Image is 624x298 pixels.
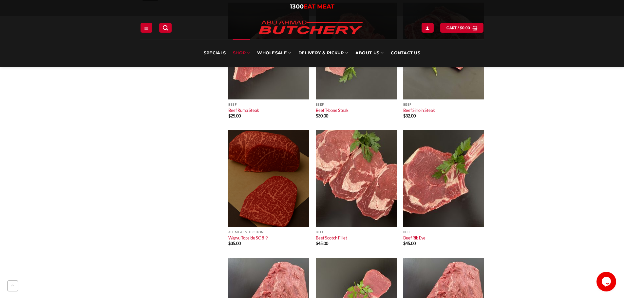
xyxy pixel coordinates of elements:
[403,235,425,240] a: Beef Rib Eye
[159,23,172,32] a: Search
[403,130,484,227] img: Beef Rib Roast
[290,3,304,10] span: 1300
[316,103,397,106] p: Beef
[228,108,259,113] a: Beef Rump Steak
[253,16,368,39] img: Abu Ahmad Butchery
[446,25,470,31] span: Cart /
[290,3,334,10] a: 1300EAT MEAT
[204,39,226,67] a: Specials
[304,3,334,10] span: EAT MEAT
[316,241,328,246] bdi: 45.00
[403,241,416,246] bdi: 45.00
[422,23,433,32] a: Login
[228,241,231,246] span: $
[316,108,349,113] a: Beef T-bone Steak
[596,272,617,291] iframe: chat widget
[228,103,309,106] p: Beef
[440,23,483,32] a: View cart
[460,25,462,31] span: $
[316,235,347,240] a: Beef Scotch Fillet
[316,130,397,227] img: Beef Scotch Fillet
[460,26,470,30] bdi: 0.00
[403,103,484,106] p: Beef
[298,39,348,67] a: Delivery & Pickup
[7,280,18,291] button: Go to top
[141,23,152,32] a: Menu
[403,108,435,113] a: Beef Sirloin Steak
[257,39,291,67] a: Wholesale
[316,230,397,234] p: Beef
[316,113,318,118] span: $
[403,113,406,118] span: $
[228,230,309,234] p: All Meat Selection
[391,39,420,67] a: Contact Us
[233,39,250,67] a: SHOP
[355,39,384,67] a: About Us
[403,113,416,118] bdi: 32.00
[316,241,318,246] span: $
[228,235,268,240] a: Wagyu Topside SC 8-9
[403,230,484,234] p: Beef
[403,241,406,246] span: $
[228,113,241,118] bdi: 25.00
[316,113,328,118] bdi: 30.00
[228,130,309,227] img: Wagyu Topside SC 8-9
[228,113,231,118] span: $
[228,241,241,246] bdi: 35.00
